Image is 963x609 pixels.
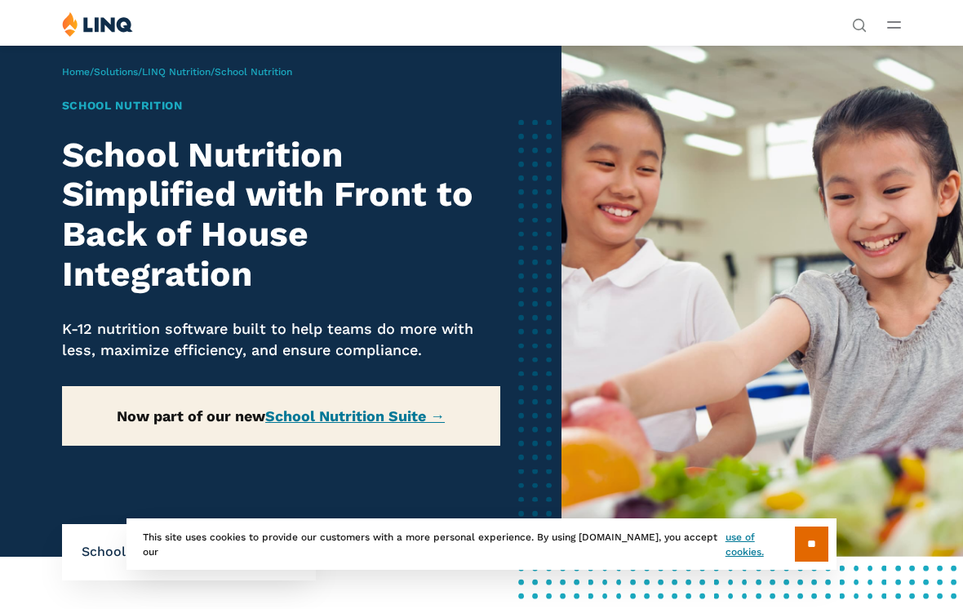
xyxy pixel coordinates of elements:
nav: Utility Navigation [852,11,867,31]
div: This site uses cookies to provide our customers with a more personal experience. By using [DOMAIN... [126,518,837,570]
button: Open Main Menu [887,16,901,33]
button: Open Search Bar [852,16,867,31]
a: use of cookies. [726,530,795,559]
span: School Nutrition [215,66,292,78]
img: LINQ | K‑12 Software [62,11,133,37]
h2: School Nutrition Simplified with Front to Back of House Integration [62,135,500,295]
p: K-12 nutrition software built to help teams do more with less, maximize efficiency, and ensure co... [62,318,500,360]
span: / / / [62,66,292,78]
a: LINQ Nutrition [142,66,211,78]
a: School Nutrition Suite → [265,407,445,425]
strong: Now part of our new [117,407,445,425]
a: Solutions [94,66,138,78]
h1: School Nutrition [62,97,500,114]
span: School Nutrition [82,543,206,561]
a: Home [62,66,90,78]
img: School Nutrition Banner [561,45,963,557]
